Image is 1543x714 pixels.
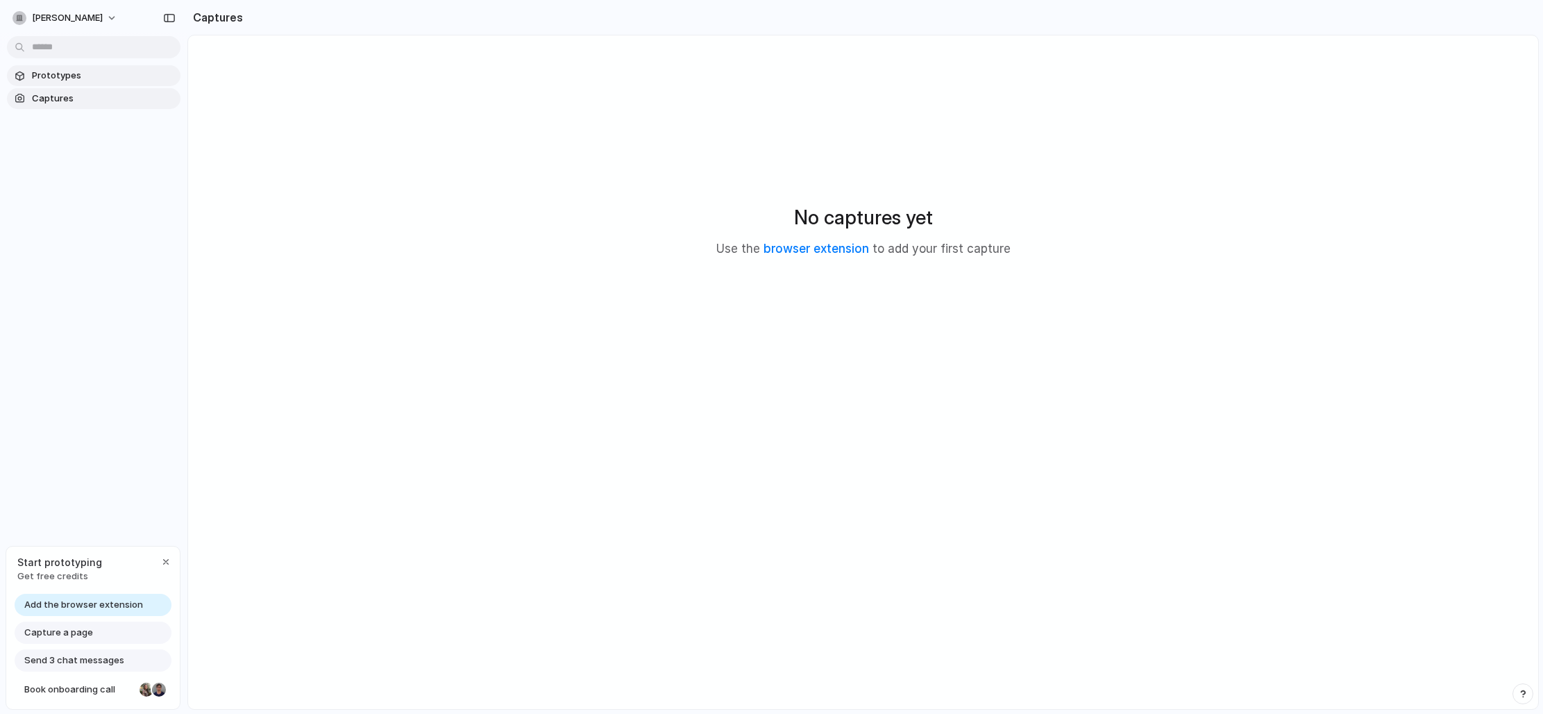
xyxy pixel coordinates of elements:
[138,681,155,698] div: Nicole Kubica
[716,240,1011,258] p: Use the to add your first capture
[7,7,124,29] button: [PERSON_NAME]
[151,681,167,698] div: Christian Iacullo
[24,683,134,697] span: Book onboarding call
[15,679,171,701] a: Book onboarding call
[764,242,869,256] a: browser extension
[7,65,180,86] a: Prototypes
[32,11,103,25] span: [PERSON_NAME]
[794,203,933,232] h2: No captures yet
[32,69,175,83] span: Prototypes
[17,570,102,583] span: Get free credits
[7,88,180,109] a: Captures
[24,598,143,612] span: Add the browser extension
[32,92,175,106] span: Captures
[24,626,93,640] span: Capture a page
[24,654,124,667] span: Send 3 chat messages
[17,555,102,570] span: Start prototyping
[187,9,243,26] h2: Captures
